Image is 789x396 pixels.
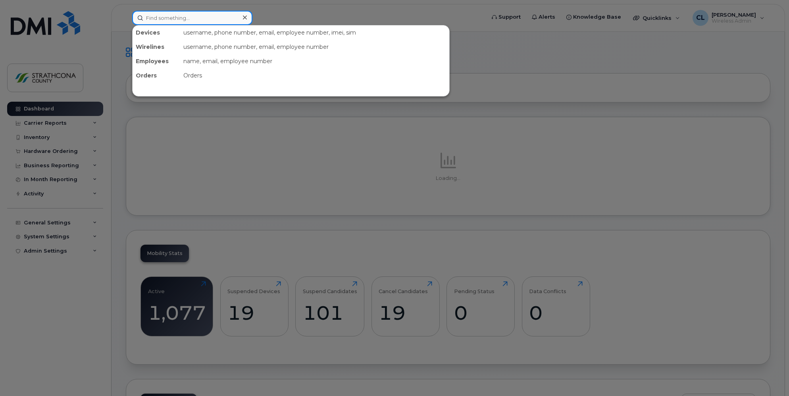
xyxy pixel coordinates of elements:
[133,25,180,40] div: Devices
[180,54,449,68] div: name, email, employee number
[133,54,180,68] div: Employees
[133,68,180,83] div: Orders
[180,40,449,54] div: username, phone number, email, employee number
[180,68,449,83] div: Orders
[133,40,180,54] div: Wirelines
[180,25,449,40] div: username, phone number, email, employee number, imei, sim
